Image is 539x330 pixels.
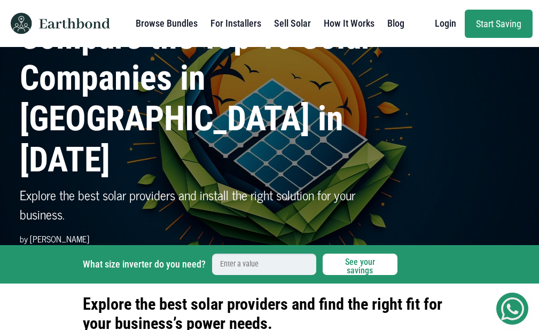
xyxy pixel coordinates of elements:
[20,185,392,224] p: Explore the best solar providers and install the right solution for your business.
[20,17,392,181] h1: Compare the Top 10 Solar Companies in [GEOGRAPHIC_DATA] in [DATE]
[6,13,36,34] img: Earthbond icon logo
[39,18,110,29] img: Earthbond text logo
[323,254,397,275] button: See your savings
[136,13,198,34] a: Browse Bundles
[465,10,533,38] a: Start Saving
[210,13,261,34] a: For Installers
[435,13,456,34] a: Login
[212,254,316,275] input: Enter a value
[6,4,110,43] a: Earthbond icon logo Earthbond text logo
[501,297,524,320] img: Get Started On Earthbond Via Whatsapp
[20,232,392,245] p: by [PERSON_NAME]
[274,13,311,34] a: Sell Solar
[83,258,206,271] label: What size inverter do you need?
[387,13,404,34] a: Blog
[324,13,374,34] a: How It Works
